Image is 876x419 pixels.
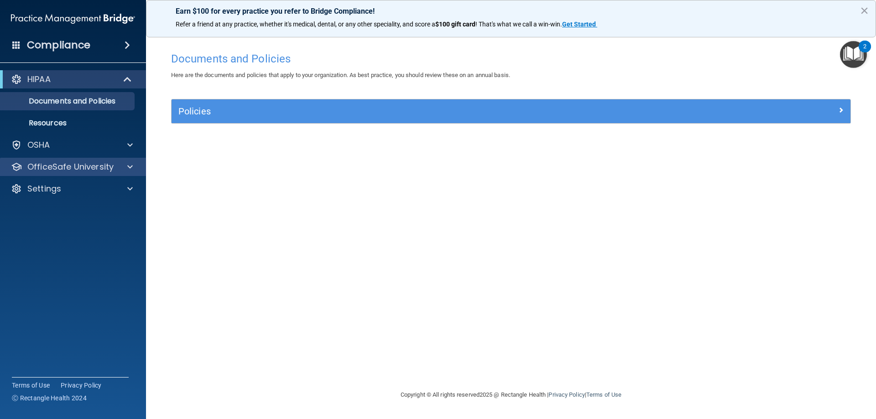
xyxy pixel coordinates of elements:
span: Refer a friend at any practice, whether it's medical, dental, or any other speciality, and score a [176,21,435,28]
a: Terms of Use [586,391,621,398]
p: Documents and Policies [6,97,130,106]
a: Settings [11,183,133,194]
a: HIPAA [11,74,132,85]
div: 2 [863,47,866,58]
a: Terms of Use [12,381,50,390]
h5: Policies [178,106,674,116]
span: Here are the documents and policies that apply to your organization. As best practice, you should... [171,72,510,78]
a: Get Started [562,21,597,28]
img: PMB logo [11,10,135,28]
p: OSHA [27,140,50,150]
h4: Documents and Policies [171,53,851,65]
strong: $100 gift card [435,21,475,28]
a: Privacy Policy [61,381,102,390]
span: ! That's what we call a win-win. [475,21,562,28]
a: Privacy Policy [548,391,584,398]
div: Copyright © All rights reserved 2025 @ Rectangle Health | | [344,380,678,409]
p: OfficeSafe University [27,161,114,172]
button: Open Resource Center, 2 new notifications [840,41,867,68]
p: Resources [6,119,130,128]
p: Settings [27,183,61,194]
span: Ⓒ Rectangle Health 2024 [12,393,87,403]
p: HIPAA [27,74,51,85]
button: Close [860,3,869,18]
strong: Get Started [562,21,596,28]
h4: Compliance [27,39,90,52]
a: OSHA [11,140,133,150]
a: OfficeSafe University [11,161,133,172]
p: Earn $100 for every practice you refer to Bridge Compliance! [176,7,846,16]
a: Policies [178,104,844,119]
